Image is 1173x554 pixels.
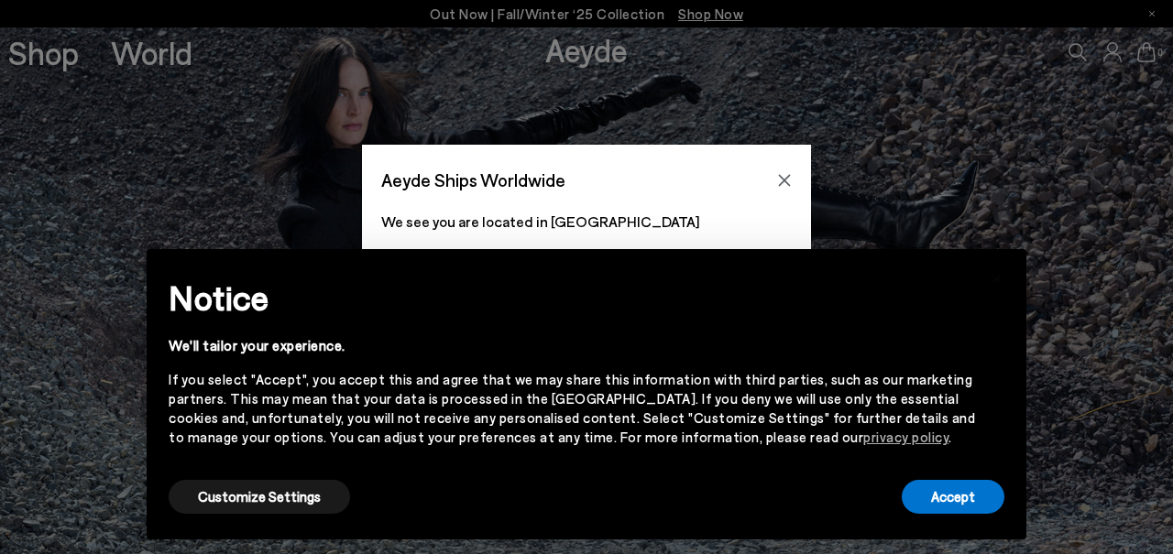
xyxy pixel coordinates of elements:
[381,164,565,196] span: Aeyde Ships Worldwide
[169,480,350,514] button: Customize Settings
[991,263,1003,289] span: ×
[169,274,975,321] h2: Notice
[863,429,948,445] a: privacy policy
[975,255,1019,299] button: Close this notice
[771,167,798,194] button: Close
[169,336,975,355] div: We'll tailor your experience.
[169,370,975,447] div: If you select "Accept", you accept this and agree that we may share this information with third p...
[381,211,792,233] p: We see you are located in [GEOGRAPHIC_DATA]
[902,480,1004,514] button: Accept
